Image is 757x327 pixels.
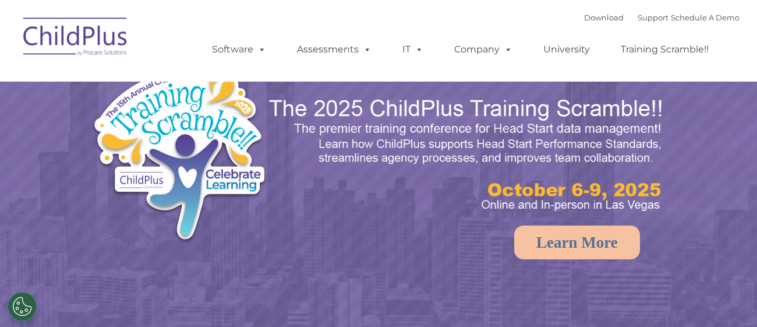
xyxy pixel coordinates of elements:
[200,38,278,61] a: Software
[514,226,640,259] a: Learn More
[638,13,668,22] a: Support
[609,38,720,61] a: Training Scramble!!
[532,38,602,61] a: University
[285,38,383,61] a: Assessments
[584,13,740,22] font: |
[671,13,740,22] a: Schedule A Demo
[17,9,134,68] img: ChildPlus by Procare Solutions
[584,13,624,22] a: Download
[391,38,435,61] a: IT
[443,38,524,61] a: Company
[8,292,37,321] button: Cookies Settings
